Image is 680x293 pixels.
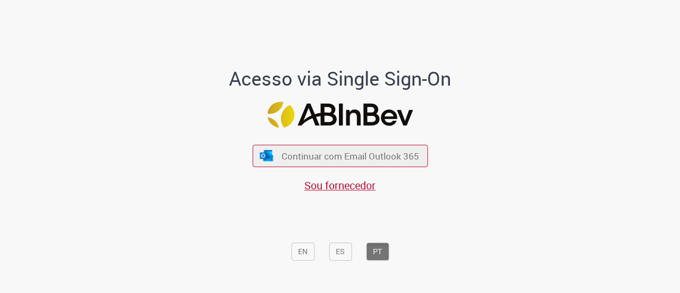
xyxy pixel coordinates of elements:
span: Continuar com Email Outlook 365 [282,150,419,162]
img: Logo ABInBev [267,102,413,128]
button: EN [291,242,314,261]
button: ícone Azure/Microsoft 360 Continuar com Email Outlook 365 [252,145,428,167]
h1: Acesso via Single Sign-On [193,68,488,89]
img: ícone Azure/Microsoft 360 [259,150,274,161]
a: Sou fornecedor [304,178,376,192]
button: ES [329,242,352,261]
button: PT [366,242,389,261]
